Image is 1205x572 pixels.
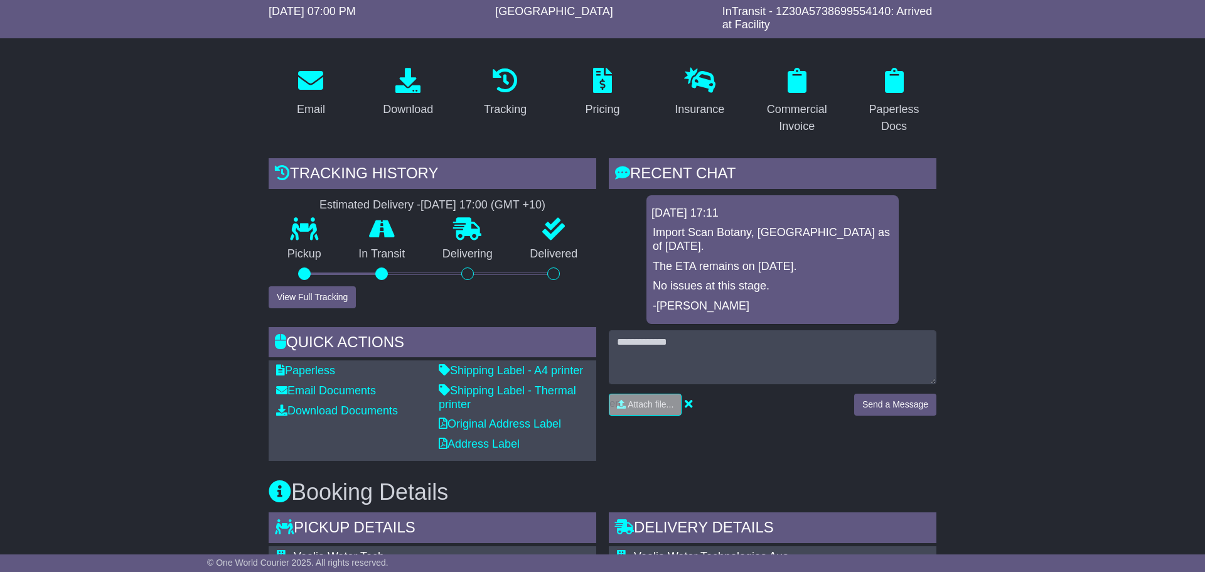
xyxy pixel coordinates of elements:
div: Tracking [484,101,527,118]
div: Pickup Details [269,512,596,546]
div: Commercial Invoice [763,101,831,135]
a: Email Documents [276,384,376,397]
a: Download [375,63,441,122]
div: Insurance [675,101,724,118]
p: Delivered [511,247,597,261]
div: Delivery Details [609,512,936,546]
span: Veolia Water Tech [294,550,384,563]
a: Paperless [276,364,335,377]
a: Insurance [667,63,732,122]
div: Pricing [585,101,619,118]
div: Email [297,101,325,118]
div: Download [383,101,433,118]
p: No issues at this stage. [653,279,892,293]
a: Address Label [439,438,520,450]
span: © One World Courier 2025. All rights reserved. [207,558,388,568]
a: Shipping Label - Thermal printer [439,384,576,411]
div: [DATE] 17:00 (GMT +10) [420,198,545,212]
a: Download Documents [276,404,398,417]
h3: Booking Details [269,480,936,505]
div: Tracking history [269,158,596,192]
a: Tracking [476,63,535,122]
div: RECENT CHAT [609,158,936,192]
p: -[PERSON_NAME] [653,299,892,313]
span: [GEOGRAPHIC_DATA] [495,5,613,18]
a: Pricing [577,63,628,122]
button: Send a Message [854,394,936,416]
a: Original Address Label [439,418,561,430]
div: [DATE] 17:11 [651,207,894,220]
div: Estimated Delivery - [269,198,596,212]
div: Paperless Docs [860,101,928,135]
span: InTransit - 1Z30A5738699554140: Arrived at Facility [722,5,933,31]
p: Delivering [424,247,511,261]
button: View Full Tracking [269,286,356,308]
a: Commercial Invoice [754,63,839,139]
a: Email [289,63,333,122]
div: Quick Actions [269,327,596,361]
p: Pickup [269,247,340,261]
span: Veolia Water Technologies Aus [634,550,788,563]
p: The ETA remains on [DATE]. [653,260,892,274]
p: Import Scan Botany, [GEOGRAPHIC_DATA] as of [DATE]. [653,226,892,253]
a: Paperless Docs [852,63,936,139]
span: [DATE] 07:00 PM [269,5,356,18]
p: In Transit [340,247,424,261]
a: Shipping Label - A4 printer [439,364,583,377]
